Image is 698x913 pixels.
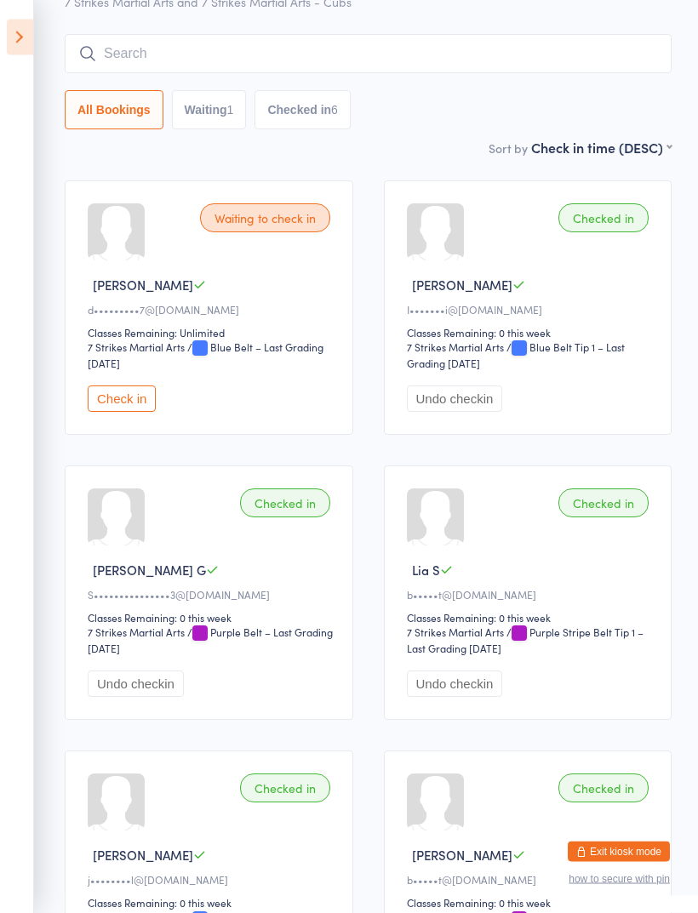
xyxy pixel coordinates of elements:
[407,340,504,355] div: 7 Strikes Martial Arts
[407,671,503,698] button: Undo checkin
[200,204,330,233] div: Waiting to check in
[240,774,330,803] div: Checked in
[568,842,670,862] button: Exit kiosk mode
[569,873,670,885] button: how to secure with pin
[331,104,338,117] div: 6
[558,489,649,518] div: Checked in
[412,277,512,294] span: [PERSON_NAME]
[88,873,335,887] div: j••••••••l@[DOMAIN_NAME]
[412,562,440,579] span: Lia S
[88,340,185,355] div: 7 Strikes Martial Arts
[407,625,504,640] div: 7 Strikes Martial Arts
[88,625,185,640] div: 7 Strikes Martial Arts
[407,326,655,340] div: Classes Remaining: 0 this week
[93,562,206,579] span: [PERSON_NAME] G
[88,611,335,625] div: Classes Remaining: 0 this week
[88,896,335,910] div: Classes Remaining: 0 this week
[531,139,672,157] div: Check in time (DESC)
[407,611,655,625] div: Classes Remaining: 0 this week
[407,303,655,317] div: I•••••••i@[DOMAIN_NAME]
[65,35,672,74] input: Search
[172,91,247,130] button: Waiting1
[407,386,503,413] button: Undo checkin
[407,896,655,910] div: Classes Remaining: 0 this week
[65,91,163,130] button: All Bookings
[558,774,649,803] div: Checked in
[88,326,335,340] div: Classes Remaining: Unlimited
[407,873,655,887] div: b•••••t@[DOMAIN_NAME]
[93,847,193,864] span: [PERSON_NAME]
[88,386,156,413] button: Check in
[407,588,655,602] div: b•••••t@[DOMAIN_NAME]
[88,671,184,698] button: Undo checkin
[88,303,335,317] div: d•••••••••7@[DOMAIN_NAME]
[255,91,351,130] button: Checked in6
[489,140,528,157] label: Sort by
[240,489,330,518] div: Checked in
[93,277,193,294] span: [PERSON_NAME]
[412,847,512,864] span: [PERSON_NAME]
[227,104,234,117] div: 1
[88,588,335,602] div: S•••••••••••••••3@[DOMAIN_NAME]
[558,204,649,233] div: Checked in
